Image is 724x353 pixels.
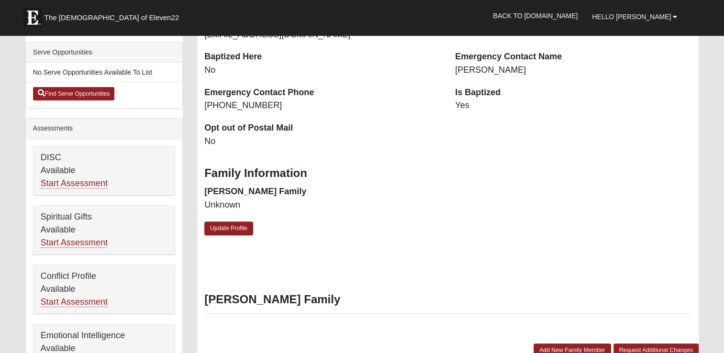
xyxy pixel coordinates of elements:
dd: No [204,135,441,148]
a: Hello [PERSON_NAME] [585,5,684,29]
dt: Emergency Contact Phone [204,87,441,99]
img: Eleven22 logo [23,8,42,27]
dd: [PERSON_NAME] [455,64,691,77]
dt: Baptized Here [204,51,441,63]
a: Find Serve Opportunities [33,87,115,100]
h3: [PERSON_NAME] Family [204,293,691,307]
a: Update Profile [204,221,253,235]
dt: [PERSON_NAME] Family [204,186,441,198]
div: Conflict Profile Available [33,265,175,314]
div: Serve Opportunities [26,43,182,63]
span: The [DEMOGRAPHIC_DATA] of Eleven22 [45,13,179,22]
dd: [PHONE_NUMBER] [204,99,441,112]
dd: No [204,64,441,77]
a: Start Assessment [41,297,108,307]
span: Hello [PERSON_NAME] [592,13,671,21]
div: Spiritual Gifts Available [33,206,175,254]
div: DISC Available [33,146,175,195]
h3: Family Information [204,166,691,180]
dd: Unknown [204,199,441,211]
a: Start Assessment [41,238,108,248]
dt: Opt out of Postal Mail [204,122,441,134]
a: Back to [DOMAIN_NAME] [486,4,585,28]
a: Start Assessment [41,178,108,188]
li: No Serve Opportunities Available To List [26,63,182,82]
div: Assessments [26,119,182,139]
dd: Yes [455,99,691,112]
a: The [DEMOGRAPHIC_DATA] of Eleven22 [18,3,210,27]
dt: Emergency Contact Name [455,51,691,63]
dt: Is Baptized [455,87,691,99]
